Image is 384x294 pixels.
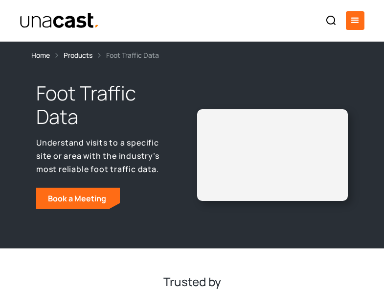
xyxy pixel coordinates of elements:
iframe: Unacast - European Vaccines v2 [205,117,340,194]
h2: Trusted by [31,274,353,290]
a: Home [31,49,50,61]
img: Unacast text logo [20,12,99,29]
img: Search icon [325,15,337,26]
h1: Foot Traffic Data [36,81,173,128]
a: Products [64,49,92,61]
a: home [20,12,99,29]
p: Understand visits to a specific site or area with the industry’s most reliable foot traffic data. [36,136,173,175]
a: Book a Meeting [36,188,120,209]
div: Foot Traffic Data [106,49,159,61]
div: menu [346,11,364,30]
